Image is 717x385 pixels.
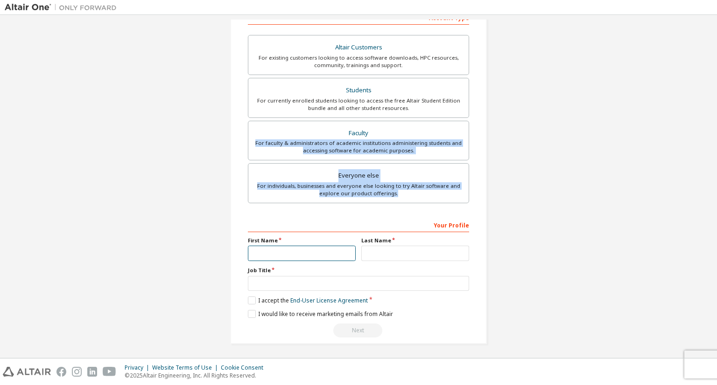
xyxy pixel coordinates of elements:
[254,54,463,69] div: For existing customers looking to access software downloads, HPC resources, community, trainings ...
[125,364,152,371] div: Privacy
[248,267,469,274] label: Job Title
[254,84,463,97] div: Students
[152,364,221,371] div: Website Terms of Use
[56,367,66,377] img: facebook.svg
[254,41,463,54] div: Altair Customers
[248,237,356,244] label: First Name
[248,323,469,337] div: Read and acccept EULA to continue
[254,139,463,154] div: For faculty & administrators of academic institutions administering students and accessing softwa...
[87,367,97,377] img: linkedin.svg
[254,182,463,197] div: For individuals, businesses and everyone else looking to try Altair software and explore our prod...
[248,310,393,318] label: I would like to receive marketing emails from Altair
[5,3,121,12] img: Altair One
[254,97,463,112] div: For currently enrolled students looking to access the free Altair Student Edition bundle and all ...
[221,364,269,371] div: Cookie Consent
[254,169,463,182] div: Everyone else
[248,217,469,232] div: Your Profile
[248,296,368,304] label: I accept the
[290,296,368,304] a: End-User License Agreement
[3,367,51,377] img: altair_logo.svg
[361,237,469,244] label: Last Name
[125,371,269,379] p: © 2025 Altair Engineering, Inc. All Rights Reserved.
[103,367,116,377] img: youtube.svg
[72,367,82,377] img: instagram.svg
[254,127,463,140] div: Faculty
